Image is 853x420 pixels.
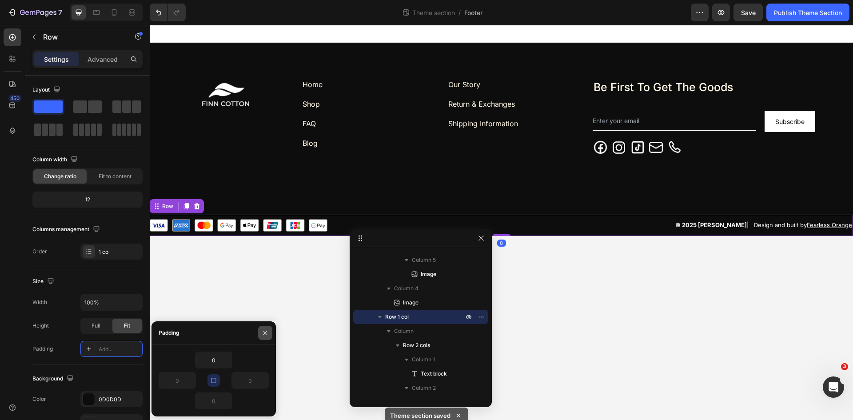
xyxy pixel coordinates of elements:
[412,355,435,364] span: Column 1
[34,193,141,206] div: 12
[32,298,47,306] div: Width
[299,94,368,103] a: Shipping Information
[32,276,56,288] div: Size
[99,172,132,180] span: Fit to content
[394,327,414,336] span: Column
[774,8,842,17] div: Publish Theme Section
[124,322,130,330] span: Fit
[480,114,496,131] a: Image Title
[403,298,419,307] span: Image
[299,55,331,64] a: Our Story
[412,384,436,392] span: Column 2
[443,86,606,106] input: Enter your email
[403,341,430,350] span: Row 2 cols
[421,270,436,279] span: Image
[498,114,514,131] img: Alt Image
[153,94,166,103] a: FAQ
[159,329,179,337] div: Padding
[516,114,534,132] img: Alt Image
[412,256,436,264] span: Column 5
[195,393,232,409] input: Auto
[8,95,21,102] div: 450
[58,7,62,18] p: 7
[458,8,461,17] span: /
[464,8,482,17] span: Footer
[99,396,140,404] div: 0D0D0D
[443,115,458,130] a: Image Title
[390,411,450,420] p: Theme section saved
[32,322,49,330] div: Height
[516,114,534,132] a: Image Title
[43,32,119,42] p: Row
[394,284,419,293] span: Column 4
[460,114,478,132] a: Image Title
[480,114,496,131] img: Alt Image
[44,55,69,64] p: Settings
[385,312,409,321] span: Row 1 col
[195,352,232,368] input: Auto
[299,75,365,84] a: Return & Exchanges
[159,372,195,388] input: Auto
[32,248,47,256] div: Order
[526,196,597,204] strong: © 2025 [PERSON_NAME]
[460,114,478,132] img: Alt Image
[32,224,102,236] div: Columns management
[153,75,170,84] a: Shop
[766,4,849,21] button: Publish Theme Section
[741,9,756,16] span: Save
[733,4,763,21] button: Save
[360,196,703,205] p: | Design and built by
[841,363,848,370] span: 3
[150,25,853,420] iframe: Design area
[411,8,457,17] span: Theme section
[99,248,140,256] div: 1 col
[615,86,666,107] button: Subscribe
[44,172,76,180] span: Change ratio
[32,345,53,353] div: Padding
[32,84,62,96] div: Layout
[657,196,702,204] u: Fearless Orange
[823,376,844,398] iframe: Intercom live chat
[150,4,186,21] div: Undo/Redo
[32,53,120,86] img: gempages_571725094552863616-a2195f6b-20c2-4596-b7ba-c422e2e8e7e5.png
[32,373,76,385] div: Background
[153,55,173,64] a: Home
[4,4,66,21] button: 7
[347,215,356,222] div: 0
[153,114,168,123] a: Blog
[32,395,46,403] div: Color
[81,294,142,310] input: Auto
[11,177,25,185] div: Row
[421,369,447,378] span: Text block
[443,53,697,72] h3: Be First To Get The Goods
[88,55,118,64] p: Advanced
[498,114,514,131] a: Image Title
[626,92,655,101] div: Subscribe
[232,372,268,388] input: Auto
[32,154,80,166] div: Column width
[92,322,100,330] span: Full
[99,345,140,353] div: Add...
[443,115,458,130] img: Alt Image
